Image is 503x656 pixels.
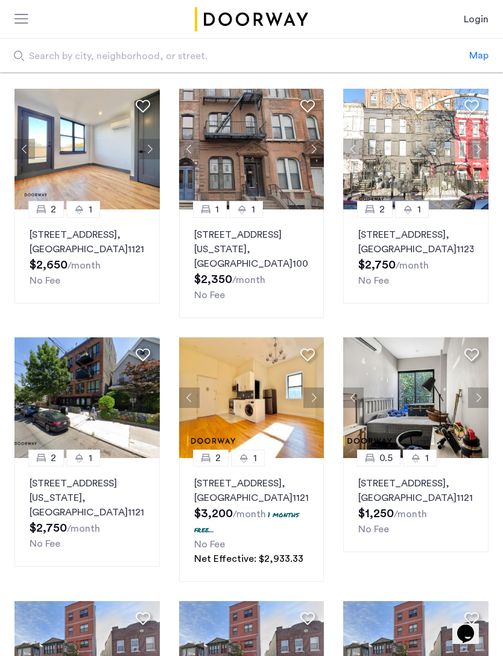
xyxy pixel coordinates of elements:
p: [STREET_ADDRESS][US_STATE] 11210 [30,476,145,520]
a: Login [464,12,489,27]
span: No Fee [30,539,60,549]
a: 21[STREET_ADDRESS][US_STATE], [GEOGRAPHIC_DATA]11210No Fee [14,458,160,567]
span: $2,650 [30,259,68,271]
img: 2012_638614321086309224.jpeg [14,89,160,209]
span: 1 [425,451,429,465]
img: dc6efc1f-24ba-4395-9182-45437e21be9a_638882118271082888.jpeg [179,337,324,458]
span: No Fee [358,276,389,285]
a: 21[STREET_ADDRESS], [GEOGRAPHIC_DATA]11213No Fee [14,209,160,304]
a: 11[STREET_ADDRESS][US_STATE], [GEOGRAPHIC_DATA]10030No Fee [179,209,324,318]
sub: /month [394,509,427,519]
a: Cazamio Logo [192,7,311,31]
span: No Fee [30,276,60,285]
img: 2016_638498904003983850.jpeg [179,89,324,209]
span: 0.5 [379,451,393,465]
span: 1 [417,202,421,217]
span: $1,250 [358,508,394,520]
button: Next apartment [468,139,489,159]
button: Previous apartment [179,139,200,159]
p: [STREET_ADDRESS] 11213 [30,228,145,256]
button: Next apartment [468,387,489,408]
a: 21[STREET_ADDRESS], [GEOGRAPHIC_DATA]112161 months free...No FeeNet Effective: $2,933.33 [179,458,324,582]
button: Previous apartment [179,387,200,408]
button: Previous apartment [14,139,35,159]
a: 0.51[STREET_ADDRESS], [GEOGRAPHIC_DATA]11215No Fee [343,458,489,552]
span: Net Effective: $2,933.33 [194,554,303,564]
sub: /month [396,261,429,270]
span: $2,750 [30,522,67,534]
span: 2 [51,202,56,217]
p: 1 months free... [194,509,299,535]
span: $2,350 [194,273,232,285]
span: 1 [89,202,92,217]
img: logo [192,7,311,31]
sub: /month [67,524,100,533]
p: [STREET_ADDRESS] 11215 [358,476,473,505]
p: [STREET_ADDRESS] 11216 [194,476,309,505]
span: No Fee [194,290,225,300]
span: 1 [89,451,92,465]
span: Search by city, neighborhood, or street. [29,49,404,63]
div: Map [469,48,489,63]
span: 1 [251,202,255,217]
iframe: chat widget [452,608,491,644]
span: 1 [215,202,219,217]
button: Next apartment [303,387,324,408]
button: Next apartment [303,139,324,159]
span: $3,200 [194,508,233,520]
sub: /month [232,275,265,285]
span: 2 [51,451,56,465]
sub: /month [68,261,101,270]
button: Previous apartment [343,139,364,159]
img: dc6efc1f-24ba-4395-9182-45437e21be9a_638935030709326318.jpeg [343,337,489,458]
span: 2 [215,451,221,465]
img: 2016_638497927033730007.jpeg [343,89,489,209]
button: Previous apartment [343,387,364,408]
p: [STREET_ADDRESS] 11233 [358,228,473,256]
sub: /month [233,509,266,519]
button: Next apartment [139,139,160,159]
span: $2,750 [358,259,396,271]
span: No Fee [358,524,389,534]
img: 2012_638591077908845679.jpeg [14,337,160,458]
span: No Fee [194,540,225,549]
span: 1 [253,451,257,465]
a: 21[STREET_ADDRESS], [GEOGRAPHIC_DATA]11233No Fee [343,209,489,304]
p: [STREET_ADDRESS][US_STATE] 10030 [194,228,309,271]
span: 2 [379,202,385,217]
